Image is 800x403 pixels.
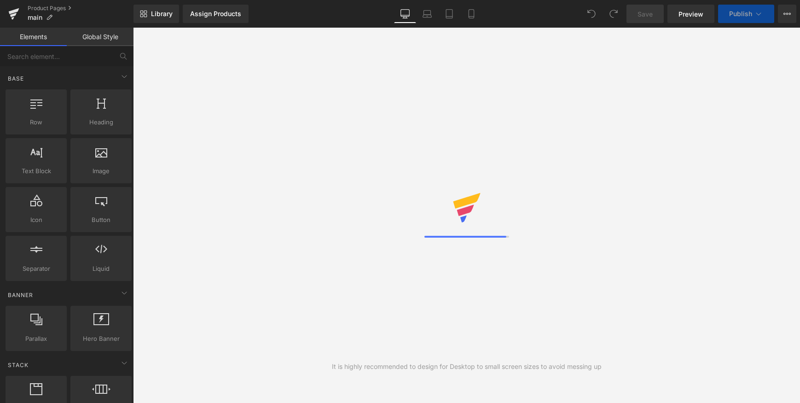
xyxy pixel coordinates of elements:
span: Hero Banner [73,334,129,344]
button: More [778,5,796,23]
a: Desktop [394,5,416,23]
span: Stack [7,361,29,369]
span: Liquid [73,264,129,274]
span: Separator [8,264,64,274]
a: Laptop [416,5,438,23]
div: Assign Products [190,10,241,18]
span: Text Block [8,166,64,176]
a: Tablet [438,5,460,23]
a: Product Pages [28,5,133,12]
span: Icon [8,215,64,225]
button: Redo [604,5,623,23]
a: Global Style [67,28,133,46]
span: Heading [73,117,129,127]
button: Publish [718,5,774,23]
span: Banner [7,291,34,299]
a: Preview [667,5,714,23]
div: It is highly recommended to design for Desktop to small screen sizes to avoid messing up [332,362,602,372]
span: Save [638,9,653,19]
span: main [28,14,42,21]
a: New Library [133,5,179,23]
span: Preview [678,9,703,19]
span: Base [7,74,25,83]
span: Library [151,10,173,18]
a: Mobile [460,5,482,23]
span: Image [73,166,129,176]
span: Row [8,117,64,127]
span: Button [73,215,129,225]
span: Parallax [8,334,64,344]
button: Undo [582,5,601,23]
span: Publish [729,10,752,18]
